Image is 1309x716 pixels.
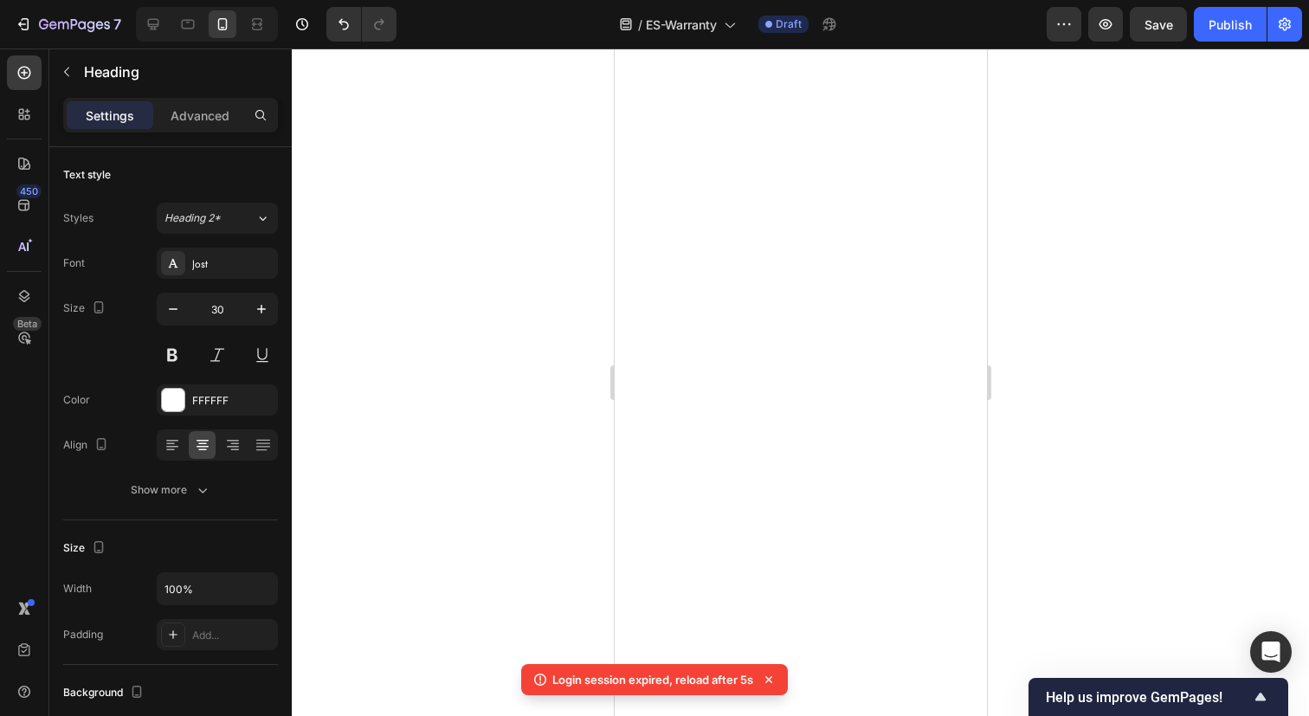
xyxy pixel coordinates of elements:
div: 450 [16,184,42,198]
div: Text style [63,167,111,183]
div: Size [63,537,109,560]
p: Heading [84,61,271,82]
div: Width [63,581,92,597]
span: Draft [776,16,802,32]
div: Background [63,681,147,705]
button: Publish [1194,7,1267,42]
div: Styles [63,210,93,226]
div: Beta [13,317,42,331]
span: Save [1145,17,1173,32]
button: Heading 2* [157,203,278,234]
span: / [638,16,642,34]
p: Settings [86,106,134,125]
p: Advanced [171,106,229,125]
div: Undo/Redo [326,7,397,42]
span: Heading 2* [164,210,221,226]
span: ES-Warranty [646,16,717,34]
div: Show more [131,481,211,499]
div: Size [63,297,109,320]
div: Jost [192,256,274,272]
span: Help us improve GemPages! [1046,689,1250,706]
button: Show survey - Help us improve GemPages! [1046,687,1271,707]
div: Color [63,392,90,408]
div: Publish [1209,16,1252,34]
input: Auto [158,573,277,604]
p: Login session expired, reload after 5s [552,671,753,688]
div: FFFFFF [192,393,274,409]
p: 7 [113,14,121,35]
button: Show more [63,474,278,506]
div: Open Intercom Messenger [1250,631,1292,673]
button: 7 [7,7,129,42]
button: Save [1130,7,1187,42]
div: Font [63,255,85,271]
iframe: Design area [615,48,987,716]
div: Add... [192,628,274,643]
div: Align [63,434,112,457]
div: Padding [63,627,103,642]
